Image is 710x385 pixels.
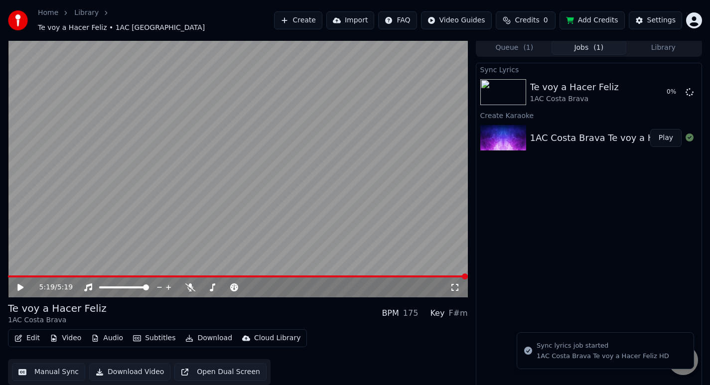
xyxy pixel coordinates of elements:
div: Settings [647,15,676,25]
div: 0 % [667,88,682,96]
div: F#m [448,307,467,319]
button: Subtitles [129,331,179,345]
span: Credits [515,15,539,25]
button: Download [181,331,236,345]
span: 5:19 [57,282,73,292]
button: Settings [629,11,682,29]
button: Library [626,40,701,55]
div: 175 [403,307,419,319]
div: Sync Lyrics [476,63,702,75]
div: Create Karaoke [476,109,702,121]
button: Video [46,331,85,345]
button: Download Video [89,363,170,381]
div: Sync lyrics job started [537,341,669,351]
div: BPM [382,307,399,319]
a: Home [38,8,58,18]
button: Manual Sync [12,363,85,381]
button: Open Dual Screen [174,363,267,381]
div: Cloud Library [254,333,300,343]
div: / [39,282,63,292]
button: Create [274,11,322,29]
button: Credits0 [496,11,556,29]
button: Play [650,129,682,147]
span: 5:19 [39,282,55,292]
button: Queue [477,40,552,55]
img: youka [8,10,28,30]
button: Jobs [552,40,626,55]
button: Audio [87,331,127,345]
div: 1AC Costa Brava Te voy a Hacer Feliz HD [537,352,669,361]
nav: breadcrumb [38,8,274,33]
span: ( 1 ) [593,43,603,53]
div: 1AC Costa Brava [8,315,107,325]
button: Edit [10,331,44,345]
div: Key [430,307,444,319]
span: 0 [544,15,548,25]
a: Library [74,8,99,18]
button: FAQ [378,11,417,29]
div: Te voy a Hacer Feliz [8,301,107,315]
div: Te voy a Hacer Feliz [530,80,619,94]
button: Video Guides [421,11,492,29]
span: ( 1 ) [523,43,533,53]
button: Add Credits [560,11,625,29]
div: 1AC Costa Brava [530,94,619,104]
span: Te voy a Hacer Feliz • 1AC [GEOGRAPHIC_DATA] [38,23,205,33]
button: Import [326,11,374,29]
